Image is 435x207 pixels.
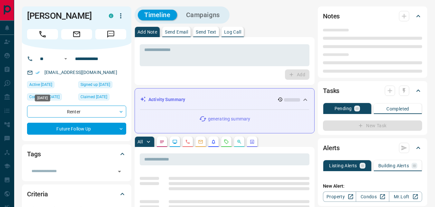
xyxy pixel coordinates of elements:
[386,107,409,111] p: Completed
[138,10,177,20] button: Timeline
[224,139,229,144] svg: Requests
[389,191,422,202] a: Mr.Loft
[180,10,226,20] button: Campaigns
[27,146,126,162] div: Tags
[159,139,165,144] svg: Notes
[80,81,110,88] span: Signed up [DATE]
[196,30,216,34] p: Send Text
[137,30,157,34] p: Add Note
[323,143,340,153] h2: Alerts
[29,94,60,100] span: Contacted [DATE]
[29,81,52,88] span: Active [DATE]
[27,189,48,199] h2: Criteria
[35,70,40,75] svg: Email Verified
[35,95,50,101] div: [DATE]
[165,30,188,34] p: Send Email
[27,29,58,39] span: Call
[323,140,422,156] div: Alerts
[185,139,190,144] svg: Calls
[27,123,126,135] div: Future Follow Up
[211,139,216,144] svg: Listing Alerts
[148,96,185,103] p: Activity Summary
[27,106,126,118] div: Renter
[329,163,357,168] p: Listing Alerts
[27,149,41,159] h2: Tags
[140,94,309,106] div: Activity Summary
[27,81,75,90] div: Sun Sep 28 2025
[27,186,126,202] div: Criteria
[198,139,203,144] svg: Emails
[323,8,422,24] div: Notes
[323,191,356,202] a: Property
[78,93,126,102] div: Tue Aug 05 2025
[323,86,339,96] h2: Tasks
[323,183,422,190] p: New Alert:
[109,14,113,18] div: condos.ca
[172,139,177,144] svg: Lead Browsing Activity
[78,81,126,90] div: Tue Jul 20 2021
[378,163,409,168] p: Building Alerts
[208,116,250,122] p: generating summary
[61,29,92,39] span: Email
[27,93,75,102] div: Thu Sep 04 2025
[250,139,255,144] svg: Agent Actions
[323,83,422,98] div: Tasks
[323,11,340,21] h2: Notes
[95,29,126,39] span: Message
[44,70,117,75] a: [EMAIL_ADDRESS][DOMAIN_NAME]
[27,11,99,21] h1: [PERSON_NAME]
[115,167,124,176] button: Open
[80,94,107,100] span: Claimed [DATE]
[62,55,70,63] button: Open
[335,106,352,111] p: Pending
[356,191,389,202] a: Condos
[237,139,242,144] svg: Opportunities
[137,140,143,144] p: All
[224,30,241,34] p: Log Call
